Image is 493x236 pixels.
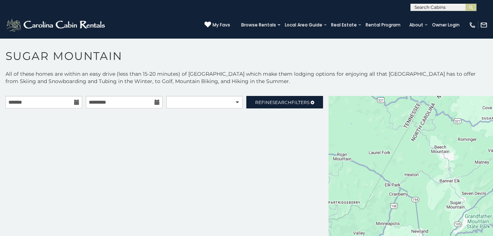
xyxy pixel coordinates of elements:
[362,20,404,30] a: Rental Program
[255,100,309,105] span: Refine Filters
[246,96,323,108] a: RefineSearchFilters
[480,21,487,29] img: mail-regular-white.png
[327,20,360,30] a: Real Estate
[406,20,427,30] a: About
[204,21,230,29] a: My Favs
[272,100,291,105] span: Search
[6,18,107,32] img: White-1-2.png
[238,20,280,30] a: Browse Rentals
[469,21,476,29] img: phone-regular-white.png
[428,20,463,30] a: Owner Login
[281,20,326,30] a: Local Area Guide
[213,22,230,28] span: My Favs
